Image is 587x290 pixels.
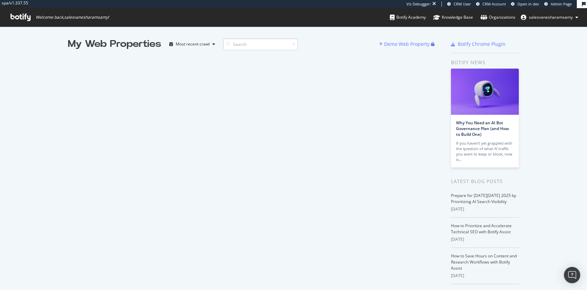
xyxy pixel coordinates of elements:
a: Open in dev [511,1,539,7]
div: My Web Properties [68,37,161,51]
div: Knowledge Base [433,14,473,21]
div: Latest Blog Posts [451,178,519,185]
div: Organizations [480,14,515,21]
button: Demo Web Property [379,39,431,50]
div: [DATE] [451,273,519,279]
div: If you haven’t yet grappled with the question of what AI traffic you want to keep or block, now is… [456,141,514,162]
div: [DATE] [451,236,519,242]
a: Why You Need an AI Bot Governance Plan (and How to Build One) [456,120,509,137]
span: Welcome back, salesvanesharamsamy ! [36,15,109,20]
button: salesvanesharamsamy [515,12,584,23]
div: Botify Chrome Plugin [458,41,506,48]
a: Botify Academy [390,8,426,26]
span: CRM User [454,1,471,6]
span: salesvanesharamsamy [529,14,573,20]
div: Demo Web Property [384,41,430,48]
span: Open in dev [517,1,539,6]
button: Most recent crawl [167,39,218,50]
a: CRM User [447,1,471,7]
span: CRM Account [482,1,506,6]
img: Why You Need an AI Bot Governance Plan (and How to Build One) [451,69,519,115]
div: Botify news [451,59,519,66]
a: How to Save Hours on Content and Research Workflows with Botify Assist [451,253,517,271]
input: Search [223,38,298,50]
div: Viz Debugger: [406,1,431,7]
a: Knowledge Base [433,8,473,26]
a: Botify Chrome Plugin [451,41,506,48]
div: [DATE] [451,206,519,212]
a: CRM Account [476,1,506,7]
div: Most recent crawl [176,42,210,46]
div: Botify Academy [390,14,426,21]
a: How to Prioritize and Accelerate Technical SEO with Botify Assist [451,223,512,235]
a: Organizations [480,8,515,26]
span: Admin Page [551,1,572,6]
div: Open Intercom Messenger [564,267,580,283]
a: Demo Web Property [379,41,431,47]
a: Admin Page [544,1,572,7]
a: Prepare for [DATE][DATE] 2025 by Prioritizing AI Search Visibility [451,193,516,204]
